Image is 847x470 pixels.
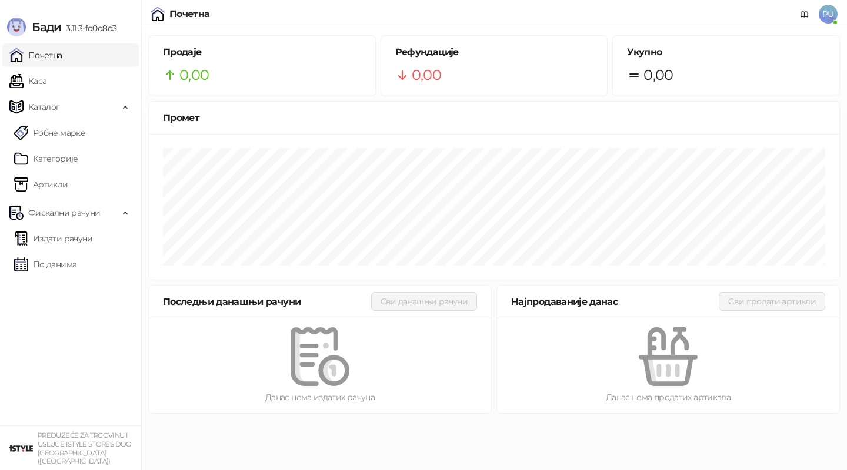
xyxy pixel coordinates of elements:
[795,5,814,23] a: Документација
[14,227,93,250] a: Издати рачуни
[395,45,593,59] h5: Рефундације
[163,294,371,309] div: Последњи данашњи рачуни
[28,201,100,224] span: Фискални рачуни
[14,173,68,196] a: ArtikliАртикли
[169,9,210,19] div: Почетна
[643,64,673,86] span: 0,00
[14,121,85,145] a: Робне марке
[9,69,46,93] a: Каса
[179,64,209,86] span: 0,00
[61,23,116,33] span: 3.11.3-fd0d8d3
[371,292,477,311] button: Сви данашњи рачуни
[32,20,61,34] span: Бади
[14,253,76,276] a: По данима
[38,431,132,465] small: PREDUZEĆE ZA TRGOVINU I USLUGE ISTYLE STORES DOO [GEOGRAPHIC_DATA] ([GEOGRAPHIC_DATA])
[28,95,60,119] span: Каталог
[9,43,62,67] a: Почетна
[627,45,825,59] h5: Укупно
[163,110,825,125] div: Промет
[163,45,361,59] h5: Продаје
[14,147,78,170] a: Категорије
[511,294,719,309] div: Најпродаваније данас
[819,5,838,23] span: PU
[168,391,472,404] div: Данас нема издатих рачуна
[9,437,33,460] img: 64x64-companyLogo-77b92cf4-9946-4f36-9751-bf7bb5fd2c7d.png
[719,292,825,311] button: Сви продати артикли
[7,18,26,36] img: Logo
[516,391,821,404] div: Данас нема продатих артикала
[412,64,441,86] span: 0,00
